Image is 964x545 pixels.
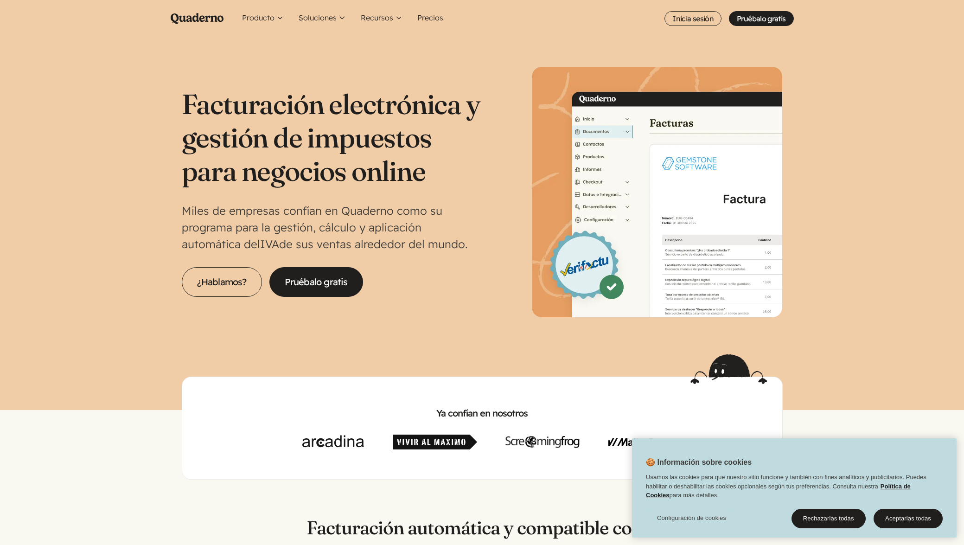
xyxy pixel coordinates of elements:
[664,11,721,26] a: Inicia sesión
[632,438,957,538] div: Cookie banner
[182,202,482,252] p: Miles de empresas confían en Quaderno como su programa para la gestión, cálculo y aplicación auto...
[729,11,793,26] a: Pruébalo gratis
[505,435,580,449] img: Screaming Frog
[632,438,957,538] div: 🍪 Información sobre cookies
[632,473,957,505] div: Usamos las cookies para que nuestro sitio funcione y también con fines analíticos y publicitarios...
[608,435,662,449] img: Mailsuite
[182,87,482,187] h1: Facturación electrónica y gestión de impuestos para negocios online
[182,267,262,297] a: ¿Hablamos?
[632,457,752,473] h2: 🍪 Información sobre cookies
[874,509,943,528] button: Aceptarlas todas
[393,435,477,449] img: Vivir al Máximo
[532,67,782,317] img: Interfaz de Quaderno mostrando la página Factura con el distintivo Verifactu
[197,407,767,420] h2: Ya confían en nosotros
[646,509,737,527] button: Configuración de cookies
[269,267,363,297] a: Pruébalo gratis
[260,237,279,251] abbr: Impuesto sobre el Valor Añadido
[792,509,866,528] button: Rechazarlas todas
[302,435,364,449] img: Arcadina.com
[182,517,783,539] p: Facturación automática y compatible con…
[646,482,911,499] a: Política de Cookies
